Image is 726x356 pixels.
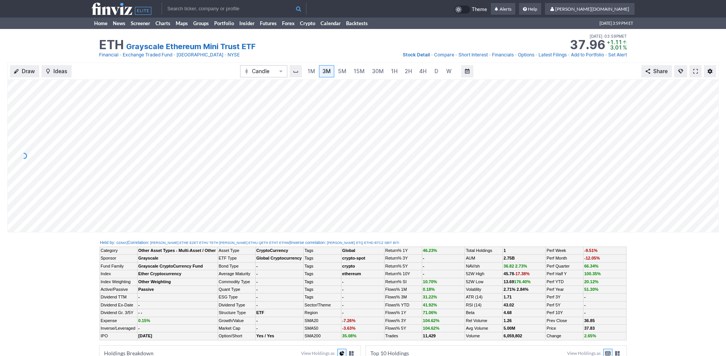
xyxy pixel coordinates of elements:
span: % [623,44,627,51]
td: Sponsor [100,255,138,262]
button: Ideas [42,65,72,77]
td: Tags [304,285,341,293]
td: Sector/Theme [304,301,341,309]
td: Prev Close [546,317,583,324]
span: 2.73% [515,264,527,268]
a: [GEOGRAPHIC_DATA] [176,51,223,59]
span: • [603,33,604,40]
a: crypto [342,264,355,268]
b: Passive [138,287,154,292]
td: Tags [304,293,341,301]
a: ETHE [179,241,189,245]
span: 100.35% [584,271,601,276]
td: Perf Half Y [546,270,583,278]
a: BTCZ [374,241,383,245]
b: ethereum [342,271,361,276]
span: 4H [419,68,426,74]
a: Correlation [128,240,148,245]
a: [PERSON_NAME] [150,241,178,245]
td: Index Weighting [100,278,138,285]
b: - [138,295,140,299]
span: • [224,51,227,59]
b: - [256,264,258,268]
b: 13.69 [503,279,530,284]
a: Financials [492,51,514,59]
td: Rel Volume [465,317,503,324]
small: 2.71% 2.84% [503,287,528,292]
span: 176.40% [514,279,530,284]
a: Inverse correlation [290,240,325,245]
td: Tags [304,262,341,270]
span: -7.26% [342,318,356,323]
a: EZET [189,241,198,245]
td: Flows% 1Y [384,309,422,317]
a: ETHT [269,241,278,245]
b: - [584,303,586,307]
a: ETHU [248,241,258,245]
span: 46.23% [423,248,437,253]
button: Draw [10,65,39,77]
a: SBIT [384,241,392,245]
b: - [256,287,258,292]
button: Chart Type [240,65,287,77]
a: News [110,18,128,29]
a: Exchange Traded Fund [123,51,172,59]
b: - [342,303,344,307]
td: Average Maturity [218,270,255,278]
b: 1.71 [503,295,511,299]
span: 5M [338,68,346,74]
td: SMA50 [304,324,341,332]
td: Return% 3Y [384,255,422,262]
a: Financial [99,51,119,59]
span: 35.08% [342,334,356,338]
b: 1.26 [503,318,511,323]
td: ESG Type [218,293,255,301]
span: • [535,51,538,59]
span: Candle [252,67,276,75]
b: - [256,271,258,276]
a: Stock Detail [403,51,430,59]
a: Charts [153,18,173,29]
td: Flows% 1M [384,285,422,293]
b: - [256,279,258,284]
button: Explore new features [674,65,687,77]
a: 30M [369,65,387,77]
a: Insider [237,18,257,29]
td: ETF Type [218,255,255,262]
a: [PERSON_NAME] [327,241,355,245]
span: 104.62% [423,318,439,323]
b: - [256,318,258,323]
td: Beta [465,309,503,317]
a: QETH [259,241,268,245]
span: -9.51% [584,248,598,253]
td: Return% 5Y [384,262,422,270]
span: • [119,51,122,59]
td: Flows% 3M [384,293,422,301]
span: 30M [372,68,384,74]
td: Perf Quarter [546,262,583,270]
a: BITI [393,241,399,245]
td: Return% 10Y [384,270,422,278]
span: 2.65% [584,334,596,338]
b: [DATE] [138,334,152,338]
a: Latest Filings [538,51,567,59]
td: Region [304,309,341,317]
span: Draw [22,67,35,75]
a: ETHV [199,241,208,245]
td: Dividend Type [218,301,255,309]
span: 10.70% [423,279,437,284]
b: CryptoCurrency [256,248,288,253]
span: 2H [405,68,412,74]
td: Fund Family [100,262,138,270]
a: Groups [191,18,212,29]
span: • [514,51,517,59]
b: - [584,295,586,299]
a: NYSE [228,51,240,59]
a: 1M [304,65,319,77]
td: Change [546,332,583,340]
td: Flows% 3Y [384,317,422,324]
button: Chart Settings [704,65,716,77]
b: Other Asset Types - Multi-Asset / Other [138,248,216,253]
span: 71.06% [423,310,437,315]
td: Flows% 5Y [384,324,422,332]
